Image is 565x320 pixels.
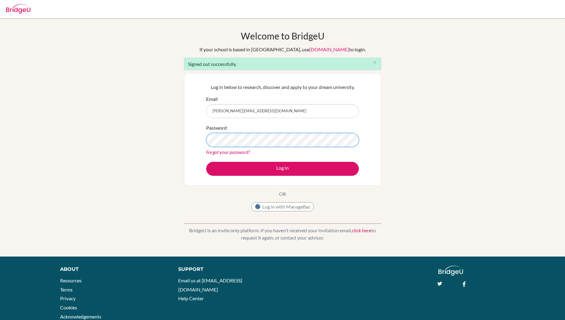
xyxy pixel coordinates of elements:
button: Log in with ManageBac [251,202,314,211]
div: Support [178,266,276,273]
p: OR [279,190,286,198]
a: Email us at [EMAIL_ADDRESS][DOMAIN_NAME] [178,277,242,292]
a: Cookies [60,305,77,310]
a: Resources [60,277,82,283]
img: logo_white@2x-f4f0deed5e89b7ecb1c2cc34c3e3d731f90f0f143d5ea2071677605dd97b5244.png [438,266,463,276]
a: Forgot your password? [206,149,250,155]
a: [DOMAIN_NAME] [309,46,349,52]
a: Help Center [178,295,204,301]
a: click here [352,227,371,233]
div: About [60,266,165,273]
a: Terms [60,287,73,292]
a: Privacy [60,295,76,301]
button: Close [369,58,381,67]
p: BridgeU is an invite only platform. If you haven’t received your invitation email, to request it ... [184,227,381,241]
i: close [373,60,377,65]
label: Password [206,124,227,131]
button: Log in [206,162,359,176]
img: Bridge-U [6,4,30,14]
a: Acknowledgements [60,314,101,319]
p: Log in below to research, discover and apply to your dream university. [206,83,359,91]
div: If your school is based in [GEOGRAPHIC_DATA], use to login. [199,46,366,53]
h1: Welcome to BridgeU [241,30,325,41]
label: Email [206,95,218,103]
div: Signed out successfully. [184,58,381,70]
